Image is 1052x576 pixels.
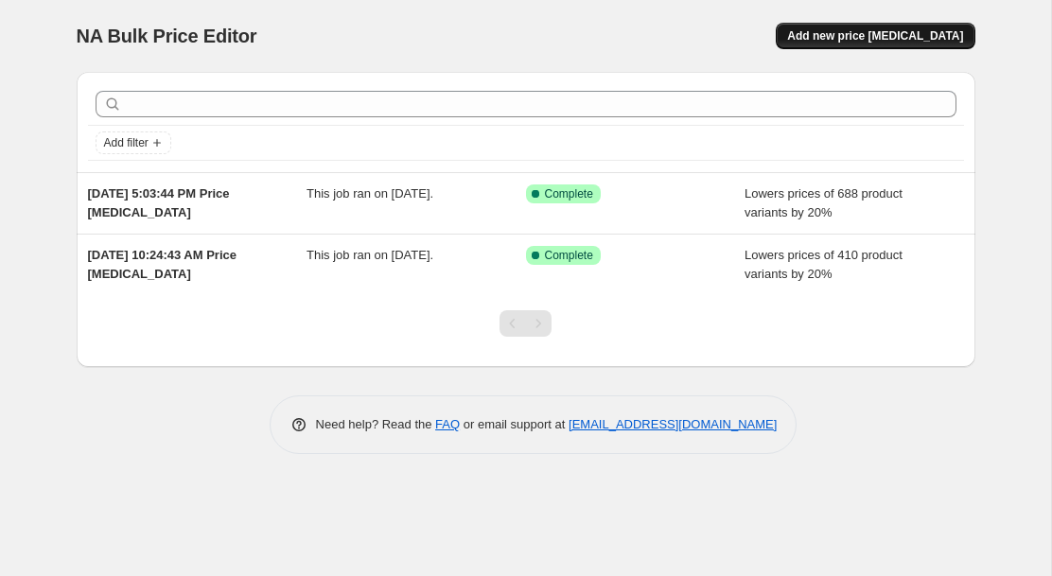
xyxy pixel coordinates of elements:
nav: Pagination [500,310,552,337]
span: This job ran on [DATE]. [307,248,433,262]
span: Lowers prices of 688 product variants by 20% [745,186,903,219]
span: or email support at [460,417,569,431]
span: Need help? Read the [316,417,436,431]
span: Add new price [MEDICAL_DATA] [787,28,963,44]
a: [EMAIL_ADDRESS][DOMAIN_NAME] [569,417,777,431]
span: Add filter [104,135,149,150]
span: [DATE] 10:24:43 AM Price [MEDICAL_DATA] [88,248,237,281]
span: [DATE] 5:03:44 PM Price [MEDICAL_DATA] [88,186,230,219]
span: NA Bulk Price Editor [77,26,257,46]
a: FAQ [435,417,460,431]
button: Add filter [96,131,171,154]
button: Add new price [MEDICAL_DATA] [776,23,974,49]
span: Lowers prices of 410 product variants by 20% [745,248,903,281]
span: This job ran on [DATE]. [307,186,433,201]
span: Complete [545,248,593,263]
span: Complete [545,186,593,201]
